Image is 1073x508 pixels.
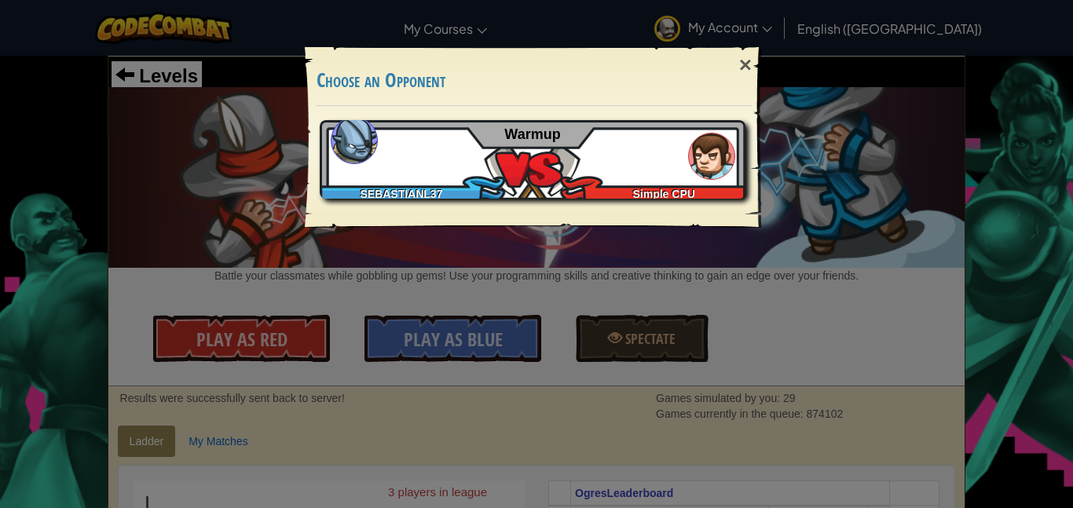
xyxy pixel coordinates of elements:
span: Simple CPU [633,188,695,200]
img: ogres_ladder_tutorial.png [331,117,378,164]
span: Warmup [504,126,560,142]
div: × [727,42,764,88]
a: SEBASTIANL37Simple CPU [321,120,747,199]
span: SEBASTIANL37 [360,188,442,200]
img: humans_ladder_tutorial.png [688,133,735,180]
h3: Choose an Opponent [317,70,752,91]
